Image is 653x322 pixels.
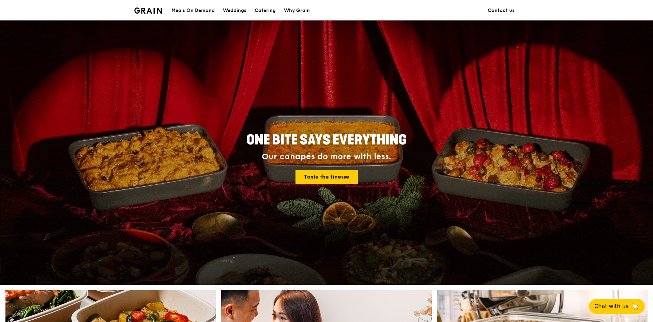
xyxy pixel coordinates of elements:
[223,0,246,21] div: Weddings
[295,170,358,184] a: Taste the finesse
[246,132,407,148] span: ONE BITE SAYS EVERYTHING
[484,0,519,21] a: Contact us
[250,0,280,21] a: Catering
[134,7,162,14] img: Grain
[255,0,276,21] div: Catering
[171,0,215,21] div: Meals On Demand
[219,0,250,21] a: Weddings
[589,299,645,314] button: Chat with us🦙
[631,302,639,310] span: 🦙
[204,152,449,162] div: Our canapés do more with less.
[284,0,310,21] div: Why Grain
[594,302,628,310] span: Chat with us
[280,0,314,21] a: Why Grain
